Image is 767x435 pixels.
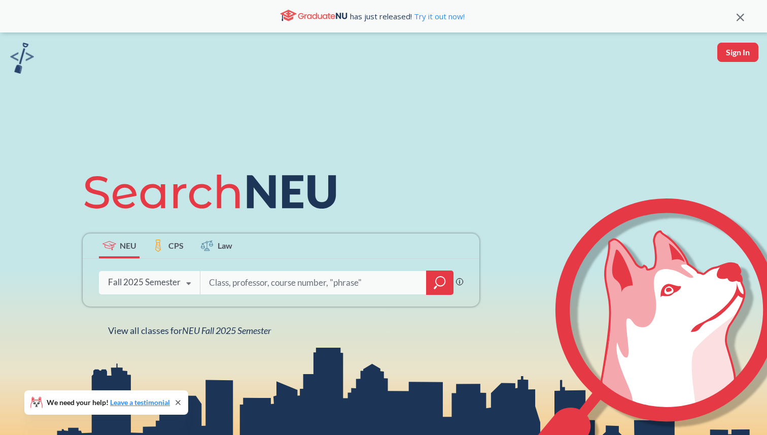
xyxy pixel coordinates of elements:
span: CPS [168,240,184,251]
a: Try it out now! [412,11,465,21]
img: sandbox logo [10,43,34,74]
span: We need your help! [47,399,170,406]
a: sandbox logo [10,43,34,77]
div: Fall 2025 Semester [108,277,181,288]
span: Law [218,240,232,251]
span: has just released! [350,11,465,22]
span: NEU [120,240,136,251]
svg: magnifying glass [434,276,446,290]
span: View all classes for [108,325,271,336]
span: NEU Fall 2025 Semester [182,325,271,336]
div: magnifying glass [426,271,454,295]
button: Sign In [717,43,758,62]
a: Leave a testimonial [110,398,170,407]
input: Class, professor, course number, "phrase" [208,272,419,293]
